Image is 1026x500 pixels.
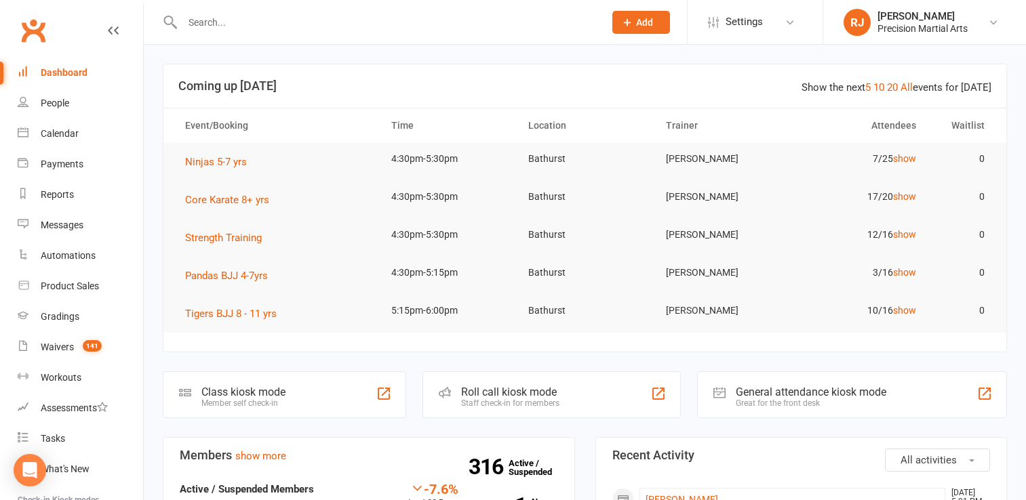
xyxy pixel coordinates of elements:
button: Ninjas 5-7 yrs [185,154,256,170]
div: Automations [41,250,96,261]
td: [PERSON_NAME] [654,143,791,175]
a: All [901,81,913,93]
td: Bathurst [516,219,654,251]
button: Strength Training [185,230,271,246]
div: Reports [41,189,74,200]
span: 141 [83,340,102,352]
div: -7.6% [408,481,458,496]
a: What's New [18,454,143,484]
td: 3/16 [791,257,928,289]
div: Product Sales [41,280,99,291]
td: 0 [928,257,997,289]
td: 17/20 [791,181,928,213]
h3: Recent Activity [612,449,991,462]
td: [PERSON_NAME] [654,257,791,289]
td: 0 [928,181,997,213]
div: Assessments [41,402,108,413]
div: What's New [41,463,90,474]
button: Pandas BJJ 4-7yrs [185,268,277,284]
td: 4:30pm-5:30pm [379,181,517,213]
td: [PERSON_NAME] [654,181,791,213]
a: Reports [18,180,143,210]
a: show [893,191,916,202]
a: Product Sales [18,271,143,301]
span: All activities [901,454,957,466]
h3: Members [180,449,558,462]
td: Bathurst [516,257,654,289]
a: Waivers 141 [18,332,143,362]
td: 4:30pm-5:30pm [379,143,517,175]
input: Search... [178,13,595,32]
strong: 316 [469,457,509,477]
td: [PERSON_NAME] [654,219,791,251]
td: 0 [928,295,997,327]
th: Waitlist [928,108,997,143]
div: [PERSON_NAME] [877,10,968,22]
span: Settings [726,7,763,37]
button: Add [612,11,670,34]
span: Core Karate 8+ yrs [185,194,269,206]
a: Assessments [18,393,143,423]
div: Roll call kiosk mode [461,386,559,398]
span: Ninjas 5-7 yrs [185,156,247,168]
a: show [893,305,916,316]
div: Messages [41,220,83,230]
td: 12/16 [791,219,928,251]
td: 0 [928,143,997,175]
th: Location [516,108,654,143]
h3: Coming up [DATE] [178,79,991,93]
a: 20 [887,81,898,93]
a: Calendar [18,119,143,149]
div: Payments [41,159,83,169]
div: Open Intercom Messenger [14,454,46,486]
button: Tigers BJJ 8 - 11 yrs [185,306,286,322]
a: Clubworx [16,14,50,47]
a: 316Active / Suspended [509,449,568,486]
td: 7/25 [791,143,928,175]
div: Precision Martial Arts [877,22,968,35]
div: Show the next events for [DATE] [802,79,991,96]
th: Trainer [654,108,791,143]
th: Time [379,108,517,143]
div: RJ [844,9,871,36]
button: Core Karate 8+ yrs [185,192,279,208]
span: Tigers BJJ 8 - 11 yrs [185,308,277,320]
a: show [893,153,916,164]
td: 4:30pm-5:30pm [379,219,517,251]
a: 10 [873,81,884,93]
div: General attendance kiosk mode [736,386,886,398]
div: Class kiosk mode [201,386,285,398]
button: All activities [885,449,990,472]
a: Workouts [18,362,143,393]
td: 5:15pm-6:00pm [379,295,517,327]
div: People [41,98,69,108]
span: Add [636,17,653,28]
td: [PERSON_NAME] [654,295,791,327]
a: show [893,267,916,278]
td: Bathurst [516,143,654,175]
div: Tasks [41,433,65,444]
a: 5 [865,81,871,93]
a: Automations [18,241,143,271]
div: Great for the front desk [736,398,886,408]
div: Calendar [41,128,79,139]
a: show more [235,450,286,462]
td: 0 [928,219,997,251]
span: Pandas BJJ 4-7yrs [185,270,268,282]
span: Strength Training [185,232,262,244]
a: Payments [18,149,143,180]
a: Dashboard [18,58,143,88]
td: Bathurst [516,181,654,213]
a: Gradings [18,301,143,332]
th: Attendees [791,108,928,143]
a: People [18,88,143,119]
th: Event/Booking [173,108,379,143]
td: Bathurst [516,295,654,327]
div: Workouts [41,372,81,383]
td: 4:30pm-5:15pm [379,257,517,289]
div: Waivers [41,341,74,352]
a: Tasks [18,423,143,454]
div: Member self check-in [201,398,285,408]
div: Gradings [41,311,79,322]
td: 10/16 [791,295,928,327]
